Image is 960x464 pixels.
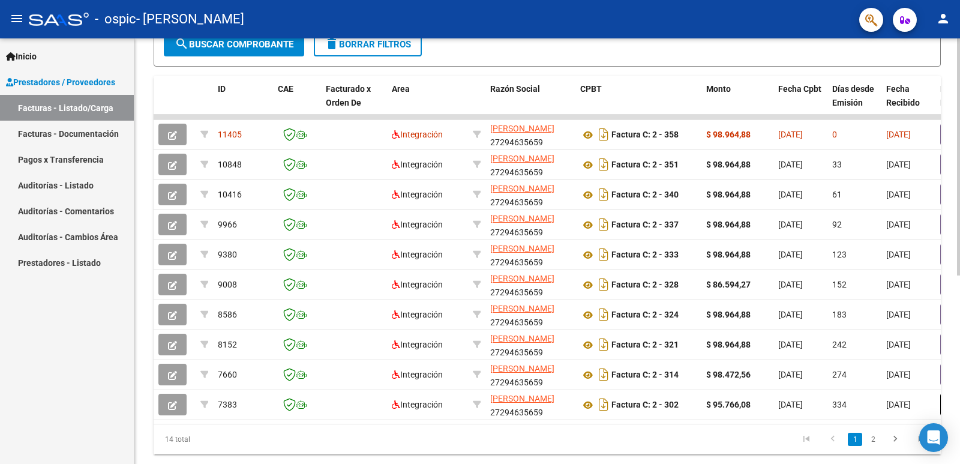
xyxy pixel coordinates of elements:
[326,84,371,107] span: Facturado x Orden De
[490,364,554,373] span: [PERSON_NAME]
[919,423,948,452] div: Open Intercom Messenger
[832,190,842,199] span: 61
[611,280,679,290] strong: Factura C: 2 - 328
[611,220,679,230] strong: Factura C: 2 - 337
[778,340,803,349] span: [DATE]
[580,84,602,94] span: CPBT
[392,190,443,199] span: Integración
[213,76,273,129] datatable-header-cell: ID
[611,160,679,170] strong: Factura C: 2 - 351
[164,32,304,56] button: Buscar Comprobante
[706,280,751,289] strong: $ 86.594,27
[490,362,571,387] div: 27294635659
[596,215,611,234] i: Descargar documento
[490,152,571,177] div: 27294635659
[392,370,443,379] span: Integración
[778,370,803,379] span: [DATE]
[611,190,679,200] strong: Factura C: 2 - 340
[490,242,571,267] div: 27294635659
[490,214,554,223] span: [PERSON_NAME]
[706,190,751,199] strong: $ 98.964,88
[485,76,575,129] datatable-header-cell: Razón Social
[218,370,237,379] span: 7660
[936,11,950,26] mat-icon: person
[706,160,751,169] strong: $ 98.964,88
[886,160,911,169] span: [DATE]
[778,220,803,229] span: [DATE]
[832,84,874,107] span: Días desde Emisión
[490,302,571,327] div: 27294635659
[6,76,115,89] span: Prestadores / Proveedores
[596,305,611,324] i: Descargar documento
[392,310,443,319] span: Integración
[218,340,237,349] span: 8152
[706,130,751,139] strong: $ 98.964,88
[596,275,611,294] i: Descargar documento
[218,250,237,259] span: 9380
[910,433,933,446] a: go to last page
[821,433,844,446] a: go to previous page
[596,245,611,264] i: Descargar documento
[95,6,136,32] span: - ospic
[706,400,751,409] strong: $ 95.766,08
[832,250,847,259] span: 123
[706,370,751,379] strong: $ 98.472,56
[392,280,443,289] span: Integración
[886,84,920,107] span: Fecha Recibido
[392,220,443,229] span: Integración
[175,39,293,50] span: Buscar Comprobante
[706,220,751,229] strong: $ 98.964,88
[596,365,611,384] i: Descargar documento
[778,160,803,169] span: [DATE]
[596,125,611,144] i: Descargar documento
[832,160,842,169] span: 33
[490,154,554,163] span: [PERSON_NAME]
[778,84,821,94] span: Fecha Cpbt
[10,11,24,26] mat-icon: menu
[886,400,911,409] span: [DATE]
[848,433,862,446] a: 1
[773,76,827,129] datatable-header-cell: Fecha Cpbt
[846,429,864,450] li: page 1
[778,310,803,319] span: [DATE]
[596,395,611,414] i: Descargar documento
[490,184,554,193] span: [PERSON_NAME]
[218,160,242,169] span: 10848
[881,76,935,129] datatable-header-cell: Fecha Recibido
[490,394,554,403] span: [PERSON_NAME]
[325,37,339,51] mat-icon: delete
[886,340,911,349] span: [DATE]
[575,76,701,129] datatable-header-cell: CPBT
[392,250,443,259] span: Integración
[611,250,679,260] strong: Factura C: 2 - 333
[884,433,907,446] a: go to next page
[218,220,237,229] span: 9966
[611,310,679,320] strong: Factura C: 2 - 324
[596,335,611,354] i: Descargar documento
[596,185,611,204] i: Descargar documento
[490,392,571,417] div: 27294635659
[273,76,321,129] datatable-header-cell: CAE
[832,130,837,139] span: 0
[218,130,242,139] span: 11405
[832,220,842,229] span: 92
[886,130,911,139] span: [DATE]
[886,250,911,259] span: [DATE]
[218,190,242,199] span: 10416
[392,400,443,409] span: Integración
[175,37,189,51] mat-icon: search
[611,340,679,350] strong: Factura C: 2 - 321
[218,280,237,289] span: 9008
[864,429,882,450] li: page 2
[866,433,880,446] a: 2
[218,84,226,94] span: ID
[832,400,847,409] span: 334
[706,310,751,319] strong: $ 98.964,88
[701,76,773,129] datatable-header-cell: Monto
[827,76,881,129] datatable-header-cell: Días desde Emisión
[596,155,611,174] i: Descargar documento
[392,160,443,169] span: Integración
[886,190,911,199] span: [DATE]
[490,244,554,253] span: [PERSON_NAME]
[778,130,803,139] span: [DATE]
